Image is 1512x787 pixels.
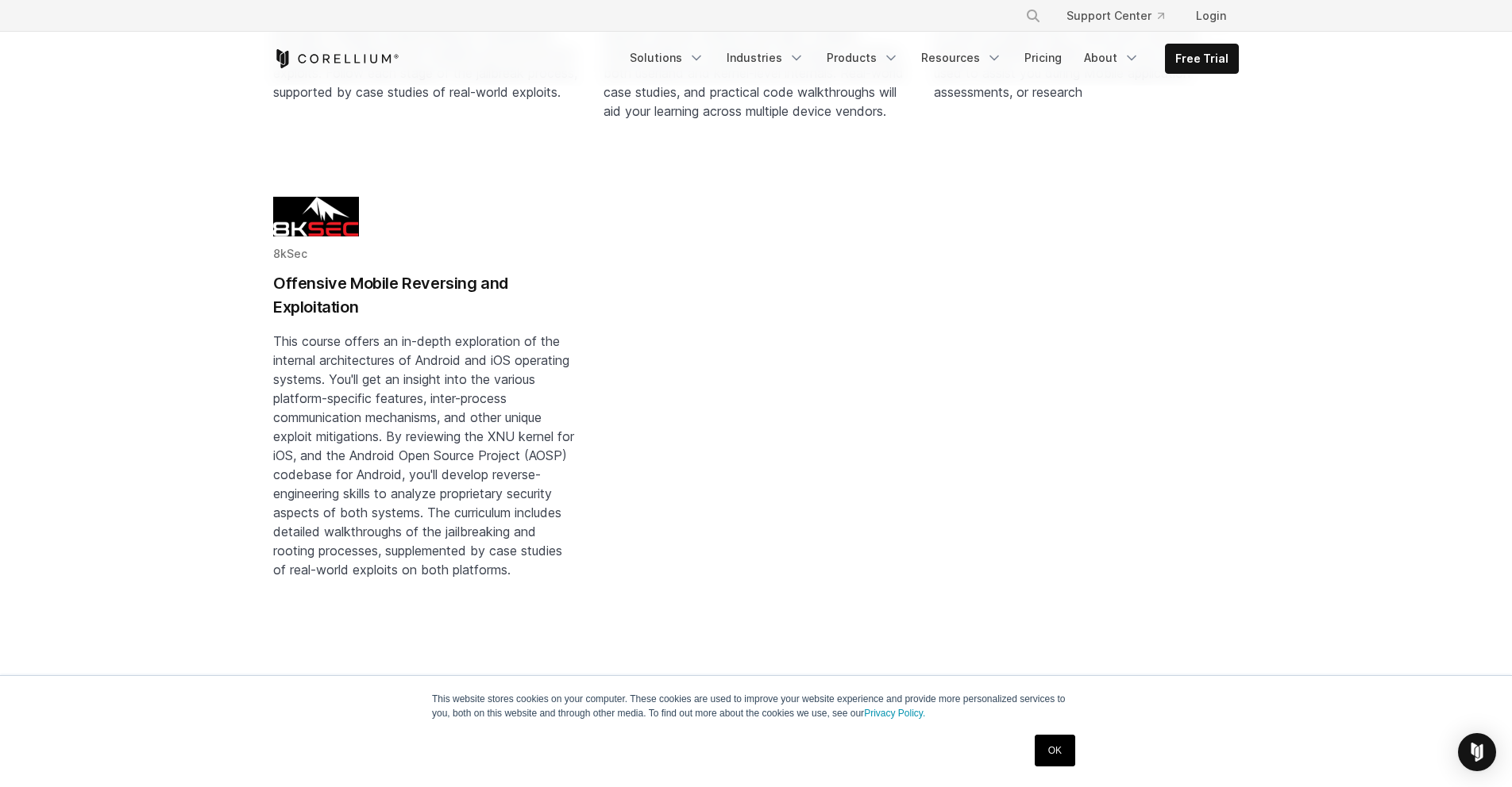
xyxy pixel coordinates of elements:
span: This course offers an in-depth exploration of the internal architectures of Android and iOS opera... [273,333,574,578]
a: About [1074,44,1149,72]
a: Blog post summary: Offensive Mobile Reversing and Exploitation [273,197,578,630]
h2: Offensive Mobile Reversing and Exploitation [273,271,578,319]
a: Resources [912,44,1012,72]
a: Pricing [1015,44,1071,72]
div: Navigation Menu [620,44,1239,74]
div: Navigation Menu [1006,2,1239,30]
a: OK [1035,735,1075,766]
a: Free Trial [1166,44,1238,73]
a: Corellium Home [273,49,399,68]
a: Login [1183,2,1239,30]
a: Support Center [1054,2,1177,30]
a: Privacy Policy. [864,708,925,719]
p: This website stores cookies on your computer. These cookies are used to improve your website expe... [432,692,1080,720]
a: Industries [717,44,814,72]
img: 8KSEC logo [273,197,359,236]
a: Solutions [620,44,714,72]
div: Open Intercom Messenger [1458,733,1496,771]
span: 8kSec [273,247,307,260]
button: Search [1019,2,1047,30]
a: Products [817,44,908,72]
